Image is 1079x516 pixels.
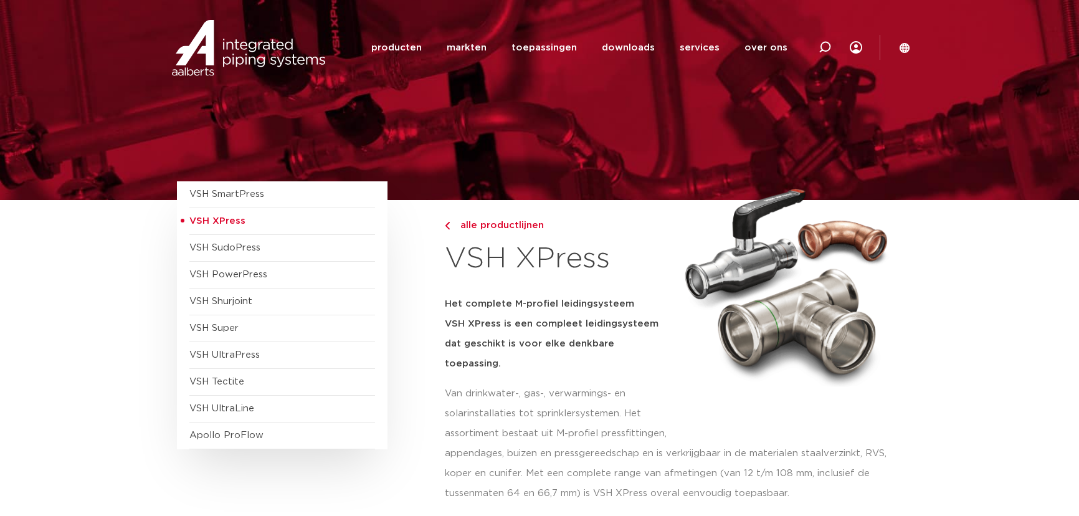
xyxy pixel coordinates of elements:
[189,270,267,279] a: VSH PowerPress
[189,323,239,333] a: VSH Super
[445,239,670,279] h1: VSH XPress
[445,218,670,233] a: alle productlijnen
[744,24,787,72] a: over ons
[602,24,655,72] a: downloads
[445,294,670,374] h5: Het complete M-profiel leidingsysteem VSH XPress is een compleet leidingsysteem dat geschikt is v...
[189,216,245,226] span: VSH XPress
[453,221,544,230] span: alle productlijnen
[850,34,862,61] div: my IPS
[189,431,264,440] a: Apollo ProFlow
[371,24,422,72] a: producten
[445,222,450,230] img: chevron-right.svg
[680,24,720,72] a: services
[445,384,670,444] p: Van drinkwater-, gas-, verwarmings- en solarinstallaties tot sprinklersystemen. Het assortiment b...
[189,350,260,360] a: VSH UltraPress
[447,24,487,72] a: markten
[189,297,252,306] a: VSH Shurjoint
[511,24,577,72] a: toepassingen
[189,404,254,413] a: VSH UltraLine
[189,377,244,386] a: VSH Tectite
[189,243,260,252] a: VSH SudoPress
[189,189,264,199] a: VSH SmartPress
[371,24,787,72] nav: Menu
[445,444,903,504] p: appendages, buizen en pressgereedschap en is verkrijgbaar in de materialen staalverzinkt, RVS, ko...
